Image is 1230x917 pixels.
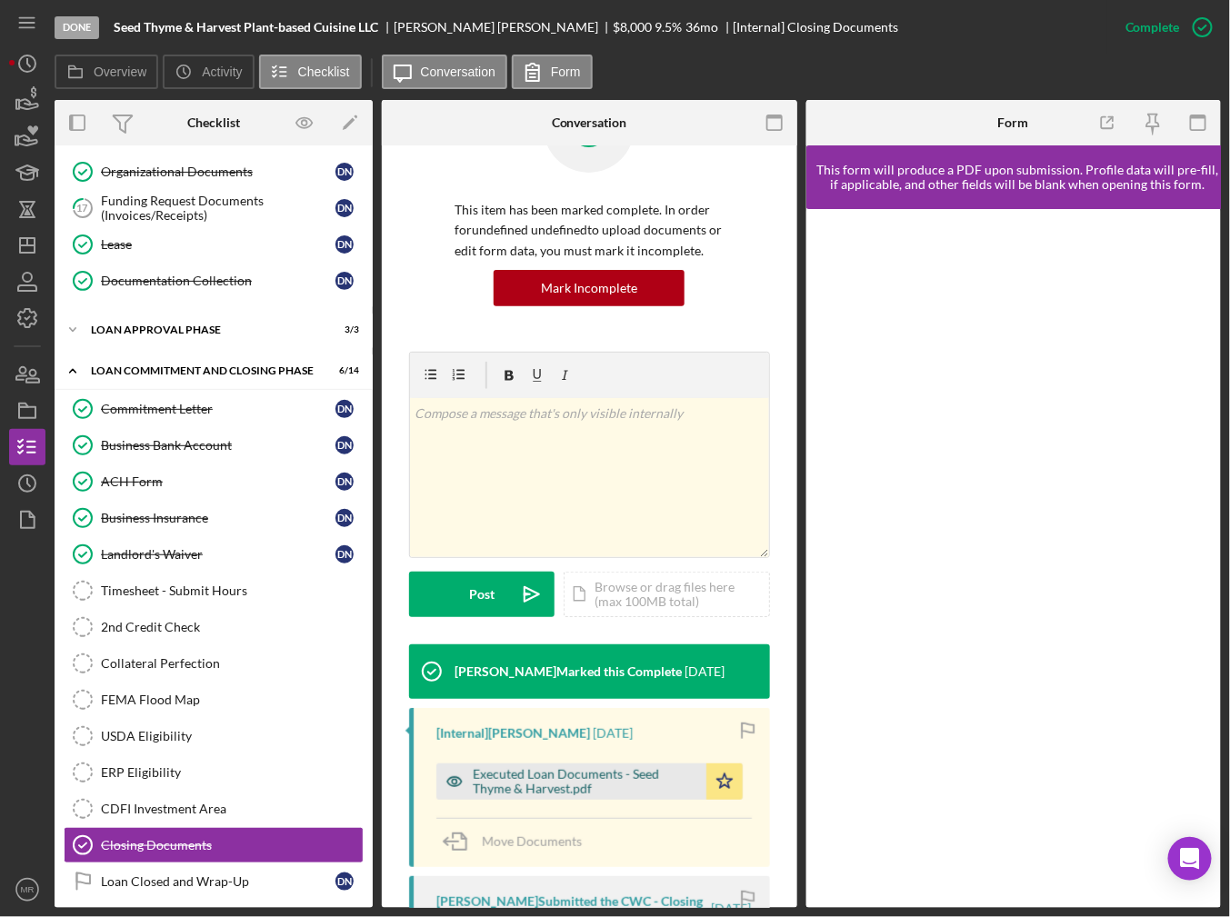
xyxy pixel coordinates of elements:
[394,20,614,35] div: [PERSON_NAME] [PERSON_NAME]
[1107,9,1221,45] button: Complete
[335,235,354,254] div: D N
[259,55,362,89] button: Checklist
[335,163,354,181] div: D N
[494,270,685,306] button: Mark Incomplete
[64,263,364,299] a: Documentation CollectionDN
[382,55,508,89] button: Conversation
[335,872,354,891] div: D N
[55,16,99,39] div: Done
[685,664,725,679] time: 2025-08-05 14:48
[335,199,354,217] div: D N
[512,55,593,89] button: Form
[998,115,1029,130] div: Form
[101,620,363,634] div: 2nd Credit Check
[187,115,240,130] div: Checklist
[91,324,314,335] div: Loan Approval Phase
[64,645,364,682] a: Collateral Perfection
[94,65,146,79] label: Overview
[482,833,582,849] span: Move Documents
[1125,9,1180,45] div: Complete
[335,509,354,527] div: D N
[455,664,682,679] div: [PERSON_NAME] Marked this Complete
[64,609,364,645] a: 2nd Credit Check
[685,20,718,35] div: 36 mo
[101,547,335,562] div: Landlord's Waiver
[101,765,363,780] div: ERP Eligibility
[335,436,354,454] div: D N
[593,726,633,741] time: 2025-08-05 14:48
[64,827,364,863] a: Closing Documents
[409,572,555,617] button: Post
[101,164,335,179] div: Organizational Documents
[114,20,378,35] b: Seed Thyme & Harvest Plant-based Cuisine LLC
[64,536,364,573] a: Landlord's WaiverDN
[815,163,1222,192] div: This form will produce a PDF upon submission. Profile data will pre-fill, if applicable, and othe...
[712,902,752,916] time: 2025-07-31 16:33
[64,863,364,900] a: Loan Closed and Wrap-UpDN
[101,729,363,743] div: USDA Eligibility
[91,365,314,376] div: Loan Commitment and Closing Phase
[163,55,254,89] button: Activity
[473,767,697,796] div: Executed Loan Documents - Seed Thyme & Harvest.pdf
[64,791,364,827] a: CDFI Investment Area
[202,65,242,79] label: Activity
[335,473,354,491] div: D N
[101,194,335,223] div: Funding Request Documents (Invoices/Receipts)
[655,20,683,35] div: 9.5 %
[101,474,335,489] div: ACH Form
[101,274,335,288] div: Documentation Collection
[64,463,364,500] a: ACH FormDN
[552,115,627,130] div: Conversation
[21,885,35,895] text: MR
[101,438,335,453] div: Business Bank Account
[64,718,364,754] a: USDA Eligibility
[298,65,350,79] label: Checklist
[101,802,363,816] div: CDFI Investment Area
[455,200,725,261] p: This item has been marked complete. In order for undefined undefined to upload documents or edit ...
[326,324,359,335] div: 3 / 3
[326,365,359,376] div: 6 / 14
[335,545,354,563] div: D N
[9,872,45,908] button: MR
[436,819,600,864] button: Move Documents
[55,55,158,89] button: Overview
[64,754,364,791] a: ERP Eligibility
[101,237,335,252] div: Lease
[101,874,335,889] div: Loan Closed and Wrap-Up
[64,190,364,226] a: 17Funding Request Documents (Invoices/Receipts)DN
[335,272,354,290] div: D N
[436,763,743,800] button: Executed Loan Documents - Seed Thyme & Harvest.pdf
[101,693,363,707] div: FEMA Flood Map
[64,573,364,609] a: Timesheet - Submit Hours
[101,583,363,598] div: Timesheet - Submit Hours
[64,226,364,263] a: LeaseDN
[469,572,495,617] div: Post
[101,402,335,416] div: Commitment Letter
[335,400,354,418] div: D N
[64,154,364,190] a: Organizational DocumentsDN
[101,838,363,852] div: Closing Documents
[1168,837,1212,881] div: Open Intercom Messenger
[77,202,89,214] tspan: 17
[64,391,364,427] a: Commitment LetterDN
[541,270,637,306] div: Mark Incomplete
[101,656,363,671] div: Collateral Perfection
[421,65,496,79] label: Conversation
[734,20,899,35] div: [Internal] Closing Documents
[101,511,335,525] div: Business Insurance
[551,65,581,79] label: Form
[64,500,364,536] a: Business InsuranceDN
[614,20,653,35] div: $8,000
[64,427,364,463] a: Business Bank AccountDN
[436,726,590,741] div: [Internal] [PERSON_NAME]
[64,682,364,718] a: FEMA Flood Map
[825,227,1205,890] iframe: Lenderfit form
